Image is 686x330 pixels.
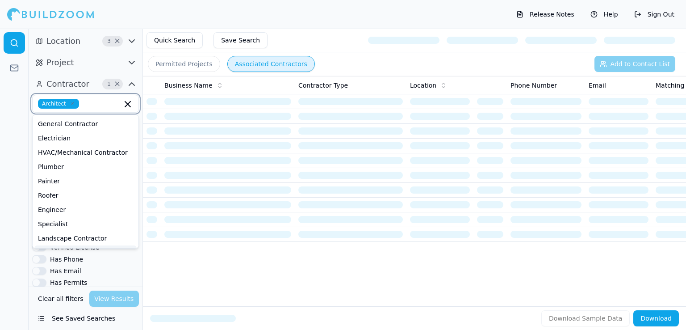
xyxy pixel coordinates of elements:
button: Release Notes [512,7,579,21]
button: Location3Clear Location filters [32,34,139,48]
div: Home Builder [34,245,137,260]
span: Email [589,81,606,90]
button: Help [586,7,623,21]
div: General Contractor [34,117,137,131]
label: Verified License [50,244,99,250]
button: Contractor1Clear Contractor filters [32,77,139,91]
label: Has Email [50,268,81,274]
button: Quick Search [146,32,203,48]
span: Business Name [164,81,213,90]
div: Roofer [34,188,137,203]
span: Architect [38,99,79,109]
button: See Saved Searches [32,310,139,326]
button: Project [32,55,139,70]
div: Electrician [34,131,137,145]
div: Specialist [34,217,137,231]
div: Landscape Contractor [34,231,137,245]
label: Has Permits [50,279,87,286]
span: Project [46,56,74,69]
span: Phone Number [510,81,557,90]
div: Plumber [34,160,137,174]
div: Engineer [34,203,137,217]
span: Clear Location filters [114,39,121,43]
span: Contractor [46,78,89,90]
span: Clear Contractor filters [114,82,121,86]
button: Sign Out [630,7,679,21]
span: 1 [105,80,113,89]
span: Location [410,81,436,90]
button: Associated Contractors [227,56,315,72]
button: Save Search [213,32,268,48]
button: Clear all filters [36,291,86,307]
span: Location [46,35,80,47]
button: Permitted Projects [148,56,220,72]
div: Painter [34,174,137,188]
div: Suggestions [32,114,139,249]
div: HVAC/Mechanical Contractor [34,145,137,160]
span: 3 [105,37,113,46]
label: Has Phone [50,256,83,262]
span: Contractor Type [298,81,348,90]
button: Download [633,310,679,326]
